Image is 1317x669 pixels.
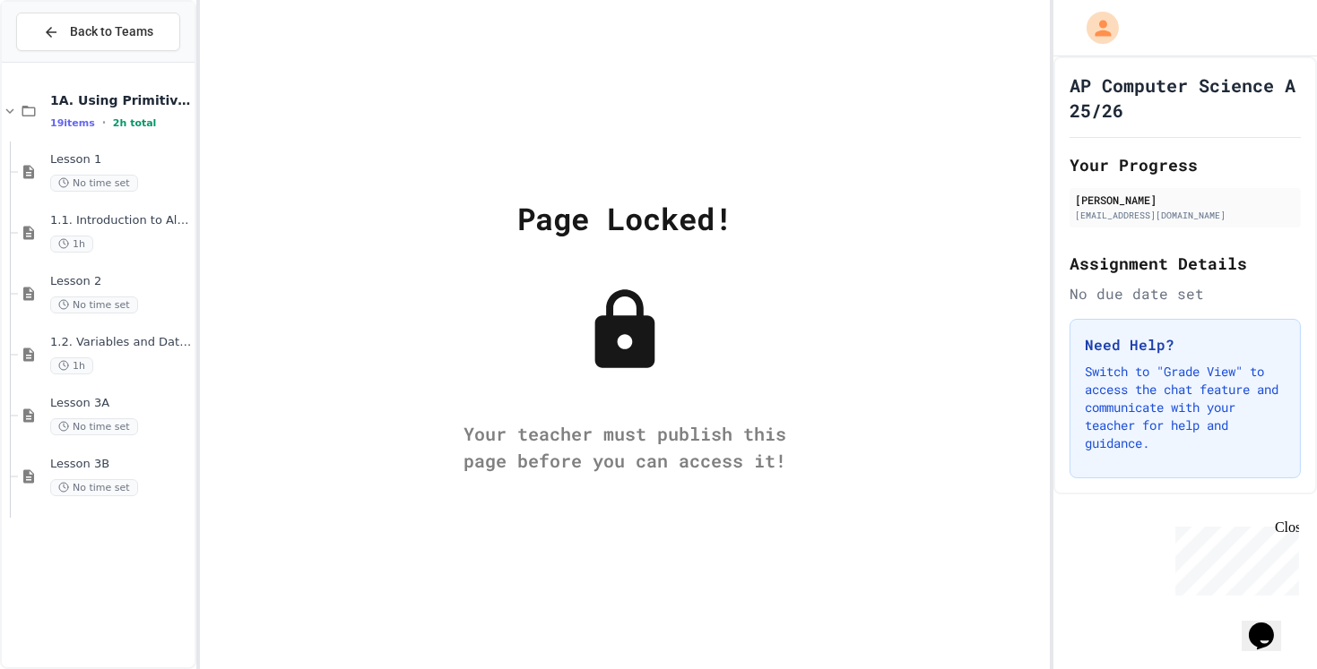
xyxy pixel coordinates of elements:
[1242,597,1299,651] iframe: chat widget
[50,296,138,313] span: No time set
[50,418,138,435] span: No time set
[1168,519,1299,596] iframe: chat widget
[102,116,106,130] span: •
[1068,7,1123,48] div: My Account
[1085,334,1286,356] h3: Need Help?
[1075,209,1295,222] div: [EMAIL_ADDRESS][DOMAIN_NAME]
[1085,363,1286,452] p: Switch to "Grade View" to access the chat feature and communicate with your teacher for help and ...
[16,13,180,51] button: Back to Teams
[1070,152,1301,177] h2: Your Progress
[50,175,138,192] span: No time set
[1070,283,1301,304] div: No due date set
[50,335,191,350] span: 1.2. Variables and Data Types
[7,7,124,114] div: Chat with us now!Close
[50,357,93,374] span: 1h
[50,274,191,289] span: Lesson 2
[1070,73,1301,123] h1: AP Computer Science A 25/26
[50,396,191,411] span: Lesson 3A
[1075,192,1295,208] div: [PERSON_NAME]
[50,117,95,129] span: 19 items
[70,22,153,41] span: Back to Teams
[50,457,191,472] span: Lesson 3B
[50,92,191,108] span: 1A. Using Primitives
[446,420,804,474] div: Your teacher must publish this page before you can access it!
[1070,251,1301,276] h2: Assignment Details
[50,236,93,253] span: 1h
[50,152,191,167] span: Lesson 1
[113,117,157,129] span: 2h total
[50,479,138,496] span: No time set
[517,195,732,241] div: Page Locked!
[50,213,191,228] span: 1.1. Introduction to Algorithms, Programming, and Compilers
